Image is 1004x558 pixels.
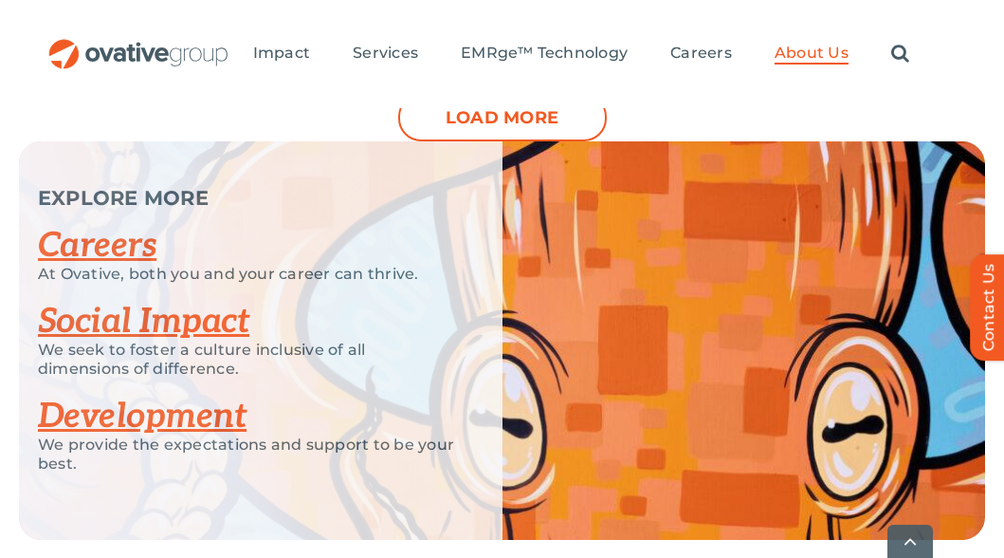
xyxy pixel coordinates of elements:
span: Impact [253,44,310,63]
a: Careers [670,44,732,65]
a: Social Impact [38,301,249,343]
a: Search [891,44,909,65]
a: Impact [253,44,310,65]
span: About Us [775,44,849,63]
p: We seek to foster a culture inclusive of all dimensions of difference. [38,341,455,379]
a: OG_Full_horizontal_RGB [47,37,229,55]
a: Careers [38,225,156,267]
span: Services [353,44,418,63]
a: Load more [398,94,607,141]
a: About Us [775,44,849,65]
span: EMRge™ Technology [461,44,628,63]
p: We provide the expectations and support to be your best. [38,436,455,474]
a: Development [38,396,246,437]
a: Services [353,44,418,65]
p: EXPLORE MORE [38,189,455,208]
nav: Menu [253,24,909,84]
p: At Ovative, both you and your career can thrive. [38,265,455,284]
a: EMRge™ Technology [461,44,628,65]
span: Careers [670,44,732,63]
